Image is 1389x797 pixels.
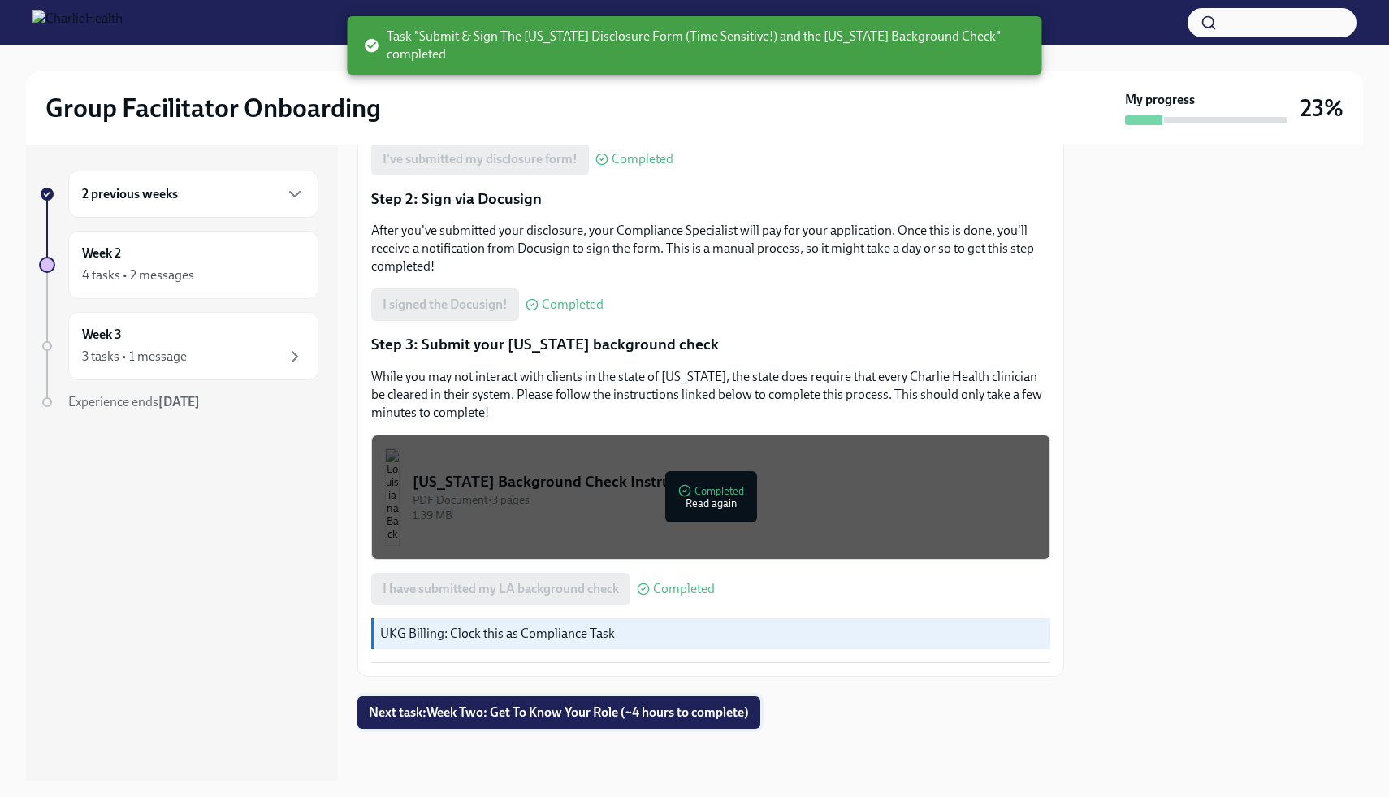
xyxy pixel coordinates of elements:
[385,448,400,546] img: Louisiana Background Check Instructions
[1125,91,1195,109] strong: My progress
[413,471,1036,492] div: [US_STATE] Background Check Instructions
[653,583,715,596] span: Completed
[68,171,318,218] div: 2 previous weeks
[371,368,1050,422] p: While you may not interact with clients in the state of [US_STATE], the state does require that e...
[371,334,1050,355] p: Step 3: Submit your [US_STATE] background check
[369,704,749,721] span: Next task : Week Two: Get To Know Your Role (~4 hours to complete)
[371,222,1050,275] p: After you've submitted your disclosure, your Compliance Specialist will pay for your application....
[45,92,381,124] h2: Group Facilitator Onboarding
[82,348,187,366] div: 3 tasks • 1 message
[357,696,760,729] button: Next task:Week Two: Get To Know Your Role (~4 hours to complete)
[380,625,1044,643] p: UKG Billing: Clock this as Compliance Task
[68,394,200,409] span: Experience ends
[542,298,604,311] span: Completed
[371,435,1050,560] button: [US_STATE] Background Check InstructionsPDF Document•3 pages1.39 MBCompletedRead again
[32,10,123,36] img: CharlieHealth
[612,153,673,166] span: Completed
[39,231,318,299] a: Week 24 tasks • 2 messages
[413,508,1036,523] div: 1.39 MB
[82,245,121,262] h6: Week 2
[364,28,1029,63] span: Task "Submit & Sign The [US_STATE] Disclosure Form (Time Sensitive!) and the [US_STATE] Backgroun...
[413,492,1036,508] div: PDF Document • 3 pages
[82,185,178,203] h6: 2 previous weeks
[82,266,194,284] div: 4 tasks • 2 messages
[158,394,200,409] strong: [DATE]
[82,326,122,344] h6: Week 3
[371,188,1050,210] p: Step 2: Sign via Docusign
[1300,93,1344,123] h3: 23%
[39,312,318,380] a: Week 33 tasks • 1 message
